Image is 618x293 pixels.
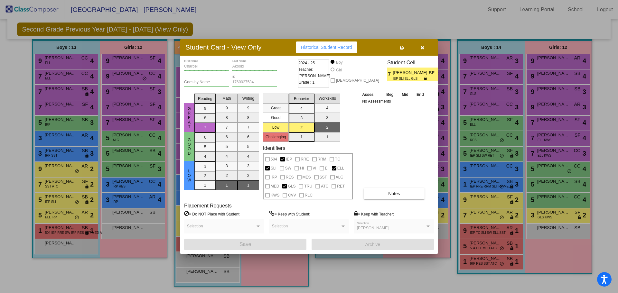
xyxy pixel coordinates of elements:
[382,91,398,98] th: Beg
[269,211,310,217] label: = Keep with Student:
[296,41,357,53] button: Historical Student Record
[301,155,309,163] span: RRE
[412,91,428,98] th: End
[364,188,425,199] button: Notes
[286,155,292,163] span: IEP
[300,164,304,172] span: HI
[288,191,296,199] span: CVV
[285,164,291,172] span: SW
[301,45,352,50] span: Historical Student Record
[357,226,389,230] span: [PERSON_NAME]
[337,164,344,172] span: ELL
[263,145,285,151] label: Identifiers
[312,239,434,250] button: Archive
[335,155,340,163] span: TC
[305,191,313,199] span: RLC
[186,169,192,182] span: Low
[388,191,400,196] span: Notes
[184,203,232,209] label: Placement Requests
[271,182,279,190] span: MED
[298,66,330,79] span: Teacher: [PERSON_NAME]
[304,182,312,190] span: TRU
[336,77,379,84] span: [DEMOGRAPHIC_DATA]
[232,80,277,85] input: Enter ID
[393,69,429,76] span: [PERSON_NAME]
[288,182,295,190] span: GLS
[337,182,345,190] span: RET
[271,155,277,163] span: 504
[336,173,343,181] span: ALG
[354,211,394,217] label: = Keep with Teacher:
[186,138,192,156] span: Good
[184,80,229,85] input: goes by name
[393,76,424,81] span: IEP SLI ELL GLS
[184,239,306,250] button: Save
[271,164,276,172] span: SLI
[303,173,311,181] span: MES
[360,91,382,98] th: Asses
[398,91,412,98] th: Mid
[429,69,438,76] span: SF
[387,70,393,78] span: 7
[186,106,192,129] span: Great
[298,79,314,86] span: Grade : 1
[271,191,279,199] span: KWS
[320,173,327,181] span: SST
[387,60,443,66] h3: Student Cell
[336,60,343,65] div: Boy
[185,43,262,51] h3: Student Card - View Only
[298,60,315,66] span: 2024 - 25
[336,67,342,73] div: Girl
[360,98,428,105] td: No Assessments
[438,70,443,78] span: 2
[184,211,240,217] label: = Do NOT Place with Student:
[286,173,294,181] span: RES
[239,242,251,247] span: Save
[365,242,380,247] span: Archive
[321,182,328,190] span: ATC
[271,173,277,181] span: IRP
[325,164,329,172] span: EI
[318,155,326,163] span: RRM
[313,164,316,172] span: VI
